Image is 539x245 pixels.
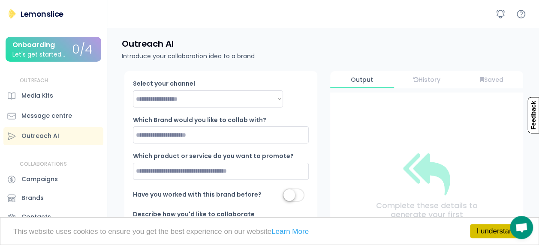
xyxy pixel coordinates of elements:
h4: Outreach AI [122,38,174,49]
div: Which Brand would you like to collab with? [133,116,266,125]
div: Brands [21,194,44,203]
div: History [395,76,459,84]
div: Campaigns [21,175,58,184]
a: I understand! [470,224,526,238]
div: OUTREACH [20,77,48,84]
div: Have you worked with this brand before? [133,191,262,199]
div: Select your channel [133,80,219,88]
div: Which product or service do you want to promote? [133,152,294,161]
div: Complete these details to generate your first outreach email [373,201,480,229]
div: Media Kits [21,91,53,100]
div: Lemonslice [21,9,63,19]
div: 0/4 [72,43,93,57]
div: Onboarding [12,41,55,49]
div: Describe how you'd like to collaborate [133,210,255,219]
img: Lemonslice [7,9,17,19]
div: Saved [460,76,524,84]
div: Output [330,76,394,84]
div: Let's get started... [12,51,65,58]
div: Mở cuộc trò chuyện [510,216,533,239]
div: Outreach AI [21,131,59,140]
p: This website uses cookies to ensure you get the best experience on our website [13,228,526,235]
div: Message centre [21,111,72,120]
div: Contacts [21,212,51,221]
div: COLLABORATIONS [20,161,67,168]
div: Introduce your collaboration idea to a brand [122,52,255,61]
a: Learn More [271,227,309,236]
